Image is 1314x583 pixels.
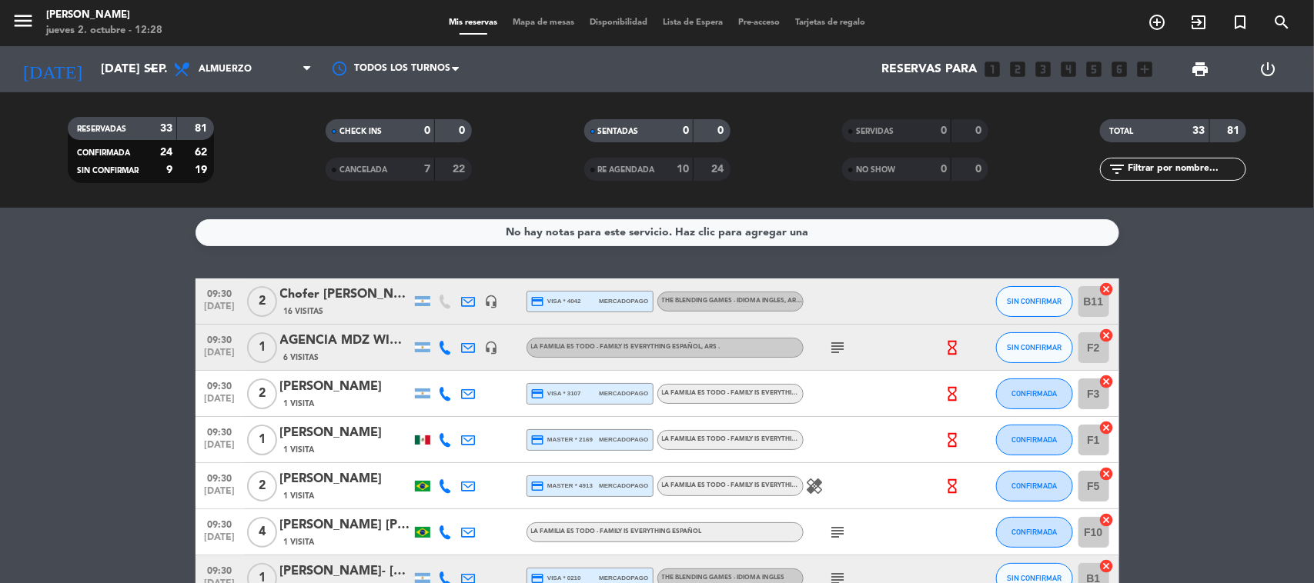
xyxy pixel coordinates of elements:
[201,468,239,486] span: 09:30
[1135,59,1155,79] i: add_box
[996,471,1073,501] button: CONFIRMADA
[996,286,1073,317] button: SIN CONFIRMAR
[1126,161,1245,178] input: Filtrar por nombre...
[77,149,130,157] span: CONFIRMADA
[247,286,277,317] span: 2
[160,123,172,134] strong: 33
[1007,343,1062,351] span: SIN CONFIRMAR
[996,332,1073,363] button: SIN CONFIRMAR
[531,295,545,308] i: credit_card
[1034,59,1054,79] i: looks_3
[77,167,139,175] span: SIN CONFIRMAR
[247,425,277,455] span: 1
[284,536,315,548] span: 1 Visita
[280,469,411,489] div: [PERSON_NAME]
[598,166,655,174] span: RE AGENDADA
[424,125,430,136] strong: 0
[247,517,277,548] span: 4
[1085,59,1105,79] i: looks_5
[1011,389,1057,398] span: CONFIRMADA
[662,482,851,488] span: La Familia es Todo - Family is Everything Español
[1272,13,1291,32] i: search
[787,18,873,27] span: Tarjetas de regalo
[247,471,277,501] span: 2
[1108,160,1126,178] i: filter_list
[829,338,848,357] i: subject
[199,64,252,75] span: Almuerzo
[339,128,382,135] span: CHECK INS
[1099,466,1115,481] i: cancel
[1193,125,1205,136] strong: 33
[531,295,581,308] span: visa * 4042
[806,477,824,495] i: healing
[1007,574,1062,582] span: SIN CONFIRMAR
[531,528,702,535] span: La Familia es Todo - Family is Everything Español
[12,52,93,86] i: [DATE]
[531,433,593,447] span: master * 2169
[531,479,545,493] i: credit_card
[143,60,162,78] i: arrow_drop_down
[195,147,210,158] strong: 62
[485,295,499,308] i: headset_mic
[975,164,985,175] strong: 0
[280,377,411,397] div: [PERSON_NAME]
[599,435,648,445] span: mercadopago
[1234,46,1302,92] div: LOG OUT
[711,164,727,175] strong: 24
[1109,128,1133,135] span: TOTAL
[77,125,126,133] span: RESERVADAS
[284,351,319,364] span: 6 Visitas
[284,305,324,318] span: 16 Visitas
[785,298,804,304] span: , ARS .
[662,298,804,304] span: The Blending Games - Idioma Ingles
[201,486,239,504] span: [DATE]
[531,387,581,401] span: visa * 3107
[506,224,808,242] div: No hay notas para este servicio. Haz clic para agregar una
[996,517,1073,548] button: CONFIRMADA
[683,125,689,136] strong: 0
[1099,558,1115,574] i: cancel
[599,296,648,306] span: mercadopago
[944,478,961,495] i: hourglass_empty
[1191,60,1209,78] span: print
[201,301,239,319] span: [DATE]
[996,378,1073,409] button: CONFIRMADA
[201,376,239,394] span: 09:30
[1099,282,1115,297] i: cancel
[599,573,648,583] span: mercadopago
[1059,59,1079,79] i: looks_4
[201,284,239,301] span: 09:30
[505,18,582,27] span: Mapa de mesas
[531,479,593,493] span: master * 4913
[1148,13,1166,32] i: add_circle_outline
[731,18,787,27] span: Pre-acceso
[599,388,648,398] span: mercadopago
[195,123,210,134] strong: 81
[201,394,239,411] span: [DATE]
[702,344,721,350] span: , ARS .
[201,561,239,578] span: 09:30
[1110,59,1130,79] i: looks_6
[975,125,985,136] strong: 0
[944,385,961,402] i: hourglass_empty
[881,62,978,77] span: Reservas para
[453,164,469,175] strong: 22
[201,532,239,550] span: [DATE]
[201,515,239,532] span: 09:30
[166,165,172,175] strong: 9
[1011,528,1057,536] span: CONFIRMADA
[280,423,411,443] div: [PERSON_NAME]
[598,128,639,135] span: SENTADAS
[677,164,689,175] strong: 10
[1099,328,1115,343] i: cancel
[12,9,35,38] button: menu
[424,164,430,175] strong: 7
[531,433,545,447] i: credit_card
[599,481,648,491] span: mercadopago
[1007,297,1062,305] span: SIN CONFIRMAR
[1189,13,1208,32] i: exit_to_app
[582,18,655,27] span: Disponibilidad
[12,9,35,32] i: menu
[1099,374,1115,389] i: cancel
[1099,420,1115,435] i: cancel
